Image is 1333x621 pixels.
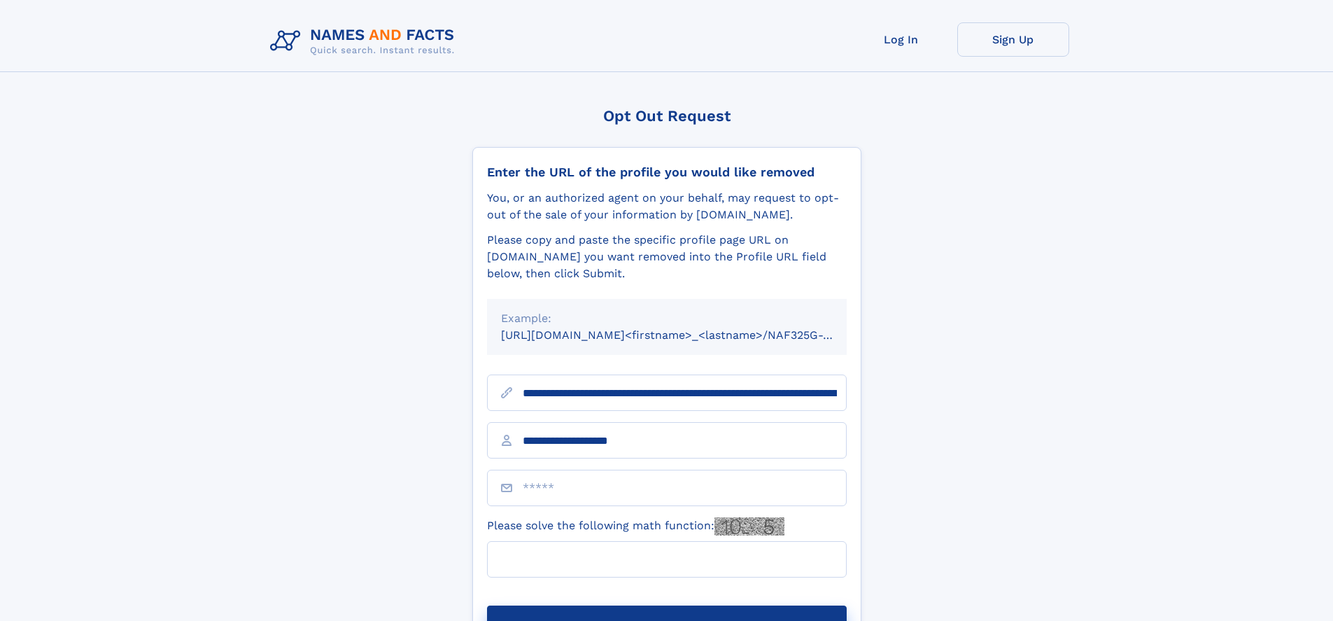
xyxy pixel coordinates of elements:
[487,517,784,536] label: Please solve the following math function:
[845,22,957,57] a: Log In
[487,190,847,223] div: You, or an authorized agent on your behalf, may request to opt-out of the sale of your informatio...
[487,232,847,282] div: Please copy and paste the specific profile page URL on [DOMAIN_NAME] you want removed into the Pr...
[472,107,861,125] div: Opt Out Request
[265,22,466,60] img: Logo Names and Facts
[487,165,847,180] div: Enter the URL of the profile you would like removed
[501,328,873,342] small: [URL][DOMAIN_NAME]<firstname>_<lastname>/NAF325G-xxxxxxxx
[501,310,833,327] div: Example:
[957,22,1069,57] a: Sign Up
